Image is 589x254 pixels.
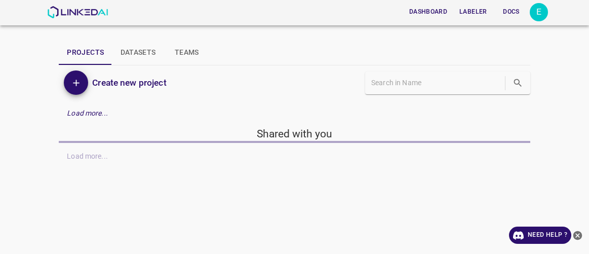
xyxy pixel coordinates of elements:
a: Create new project [88,76,166,90]
em: Load more... [67,109,108,117]
a: Dashboard [403,2,453,22]
button: Projects [59,41,112,65]
div: E [530,3,548,21]
img: LinkedAI [47,6,108,18]
button: Docs [495,4,528,20]
button: close-help [571,227,584,244]
button: Teams [164,41,210,65]
button: Labeler [455,4,491,20]
a: Labeler [453,2,493,22]
button: Open settings [530,3,548,21]
h6: Create new project [92,76,166,90]
button: search [507,72,528,93]
a: Need Help ? [509,227,571,244]
div: Load more... [59,104,530,123]
button: Add [64,70,88,95]
a: Docs [493,2,530,22]
button: Dashboard [405,4,451,20]
h5: Shared with you [59,127,530,141]
input: Search in Name [371,76,503,90]
button: Datasets [112,41,164,65]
